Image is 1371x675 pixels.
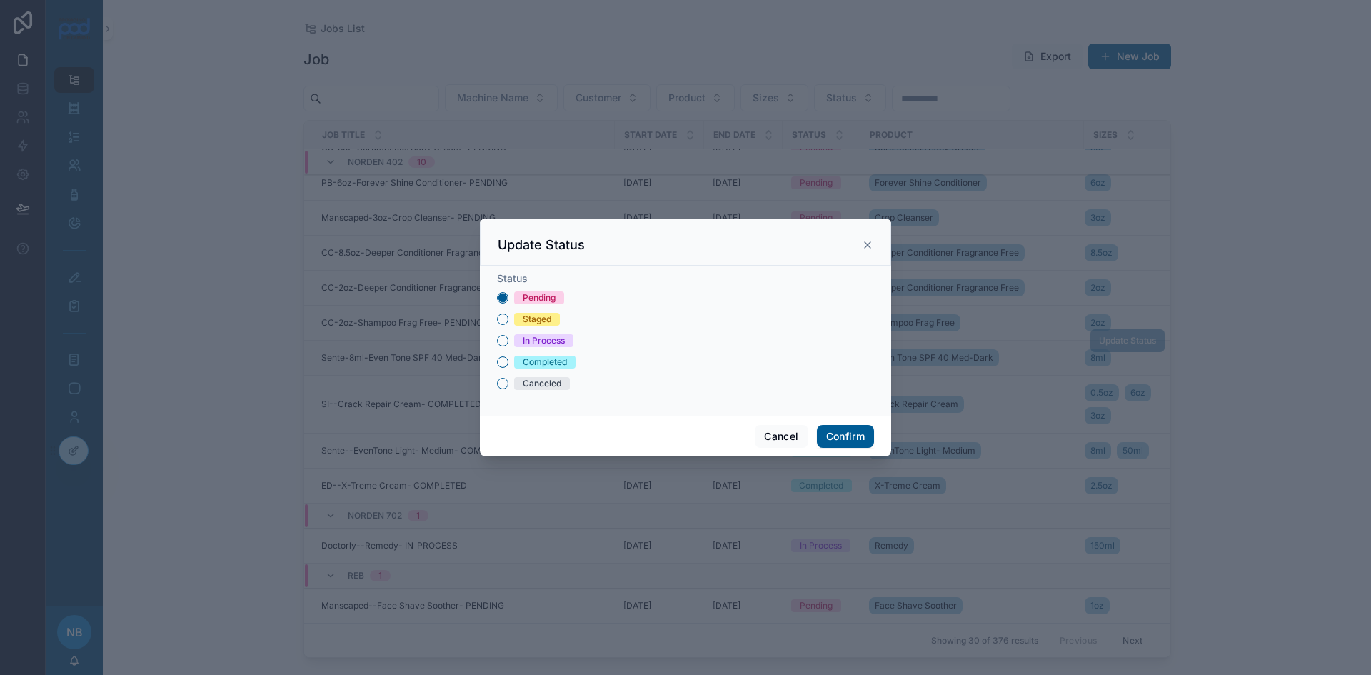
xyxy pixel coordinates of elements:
div: In Process [523,334,565,347]
span: Status [497,272,528,284]
div: Canceled [523,377,561,390]
h3: Update Status [498,236,585,254]
div: Pending [523,291,556,304]
button: Cancel [755,425,808,448]
div: Completed [523,356,567,369]
div: Staged [523,313,551,326]
button: Confirm [817,425,874,448]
